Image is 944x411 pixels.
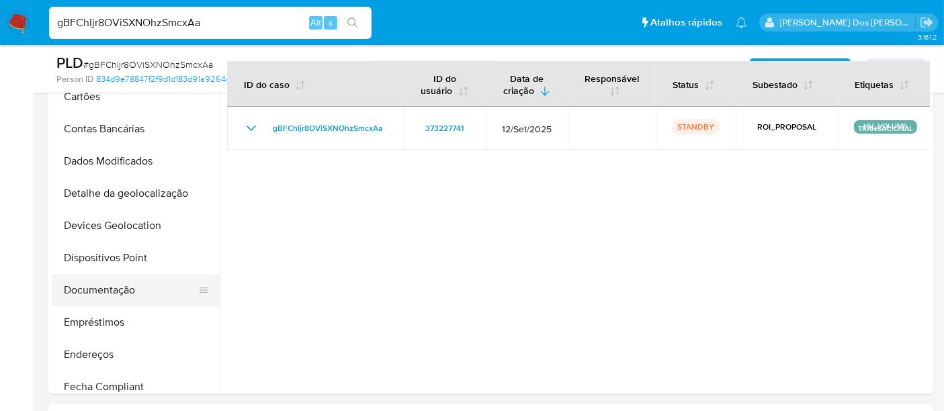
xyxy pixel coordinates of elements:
button: Documentação [52,274,209,306]
span: Atalhos rápidos [650,15,722,30]
button: Dados Modificados [52,145,220,177]
button: AML Data Collector [750,58,851,80]
button: Contas Bancárias [52,113,220,145]
p: STANDBY - ROI PROPOSAL [370,60,499,79]
b: AML Data Collector [759,58,841,80]
button: Cartões [52,81,220,113]
button: search-icon [339,13,366,32]
b: PLD [56,52,83,73]
button: Devices Geolocation [52,210,220,242]
span: s [329,16,333,29]
span: Ações [876,58,902,80]
button: Endereços [52,338,220,371]
span: # gBFChljr8OViSXNOhzSmcxAa [83,58,213,71]
b: Person ID [56,73,93,85]
a: Notificações [736,17,747,28]
p: renato.lopes@mercadopago.com.br [780,16,916,29]
button: Empréstimos [52,306,220,338]
input: Pesquise usuários ou casos... [49,14,372,32]
a: Sair [920,15,934,30]
button: Dispositivos Point [52,242,220,274]
button: Ações [867,58,925,80]
span: 3.161.2 [918,32,937,42]
button: Fecha Compliant [52,371,220,403]
span: Alt [310,16,321,29]
button: Detalhe da geolocalização [52,177,220,210]
a: 834d9e78847f2f9d1d183d91a9264ca9 [96,73,249,85]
